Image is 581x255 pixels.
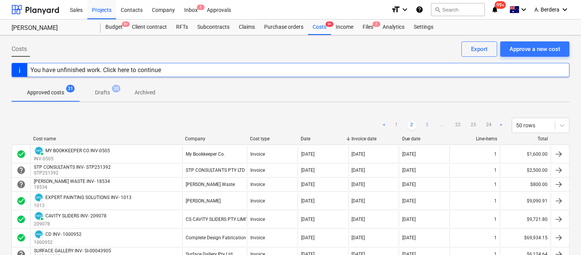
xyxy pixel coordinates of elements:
[400,5,410,14] i: keyboard_arrow_down
[301,168,315,173] div: [DATE]
[101,20,127,35] a: Budget9+
[45,213,107,219] div: CAVITY SLIDERS INV- 209078
[250,217,265,222] div: Invoice
[301,182,315,187] div: [DATE]
[494,168,497,173] div: 1
[186,198,221,204] div: [PERSON_NAME]
[352,182,365,187] div: [DATE]
[416,5,423,14] i: Knowledge base
[496,121,506,130] a: Next page
[301,151,315,157] div: [DATE]
[260,20,308,35] a: Purchase orders
[17,196,26,206] div: Invoice was approved
[34,179,110,184] div: [PERSON_NAME] WASTE INV- 18534
[17,166,26,175] span: help
[186,217,254,222] div: CS CAVITY SLIDERS PTY LIMITED
[171,20,193,35] div: RFTs
[17,215,26,224] div: Invoice was approved
[484,121,493,130] a: Page 24
[392,121,401,130] a: Page 1
[391,5,400,14] i: format_size
[34,202,132,209] p: 1013
[35,147,43,155] img: xero.svg
[378,20,409,35] a: Analytics
[352,151,365,157] div: [DATE]
[402,235,416,240] div: [DATE]
[500,41,569,57] button: Approve a new cost
[352,217,365,222] div: [DATE]
[34,211,44,221] div: Invoice has been synced with Xero and its status is currently PAID
[494,182,497,187] div: 1
[135,89,155,97] p: Archived
[193,20,234,35] div: Subcontracts
[34,156,110,162] p: INV-0505
[34,184,112,191] p: 18534
[66,85,75,92] span: 31
[519,5,528,14] i: keyboard_arrow_down
[500,192,551,209] div: $9,090.91
[409,20,438,35] a: Settings
[331,20,358,35] div: Income
[30,66,161,74] div: You have unfinished work. Click here to continue
[534,7,559,13] span: A. Berdera
[34,170,112,176] p: STP251392
[186,235,246,240] div: Complete Design Fabrication
[503,136,548,141] div: Total
[352,235,365,240] div: [DATE]
[402,182,416,187] div: [DATE]
[461,41,497,57] button: Export
[45,148,110,153] div: MY BOOKKEEPER CO INV-0505
[250,151,265,157] div: Invoice
[352,168,365,173] div: [DATE]
[250,235,265,240] div: Invoice
[438,121,447,130] a: ...
[250,168,265,173] div: Invoice
[402,136,447,141] div: Due date
[500,146,551,162] div: $1,600.00
[495,1,506,9] span: 99+
[301,235,315,240] div: [DATE]
[509,44,560,54] div: Approve a new cost
[17,180,26,189] span: help
[402,217,416,222] div: [DATE]
[45,195,132,200] div: EXPERT PAINTING SOLUTIONS INV- 1013
[101,20,127,35] div: Budget
[17,166,26,175] div: Invoice is waiting for an approval
[34,248,111,253] div: SURFACE GALLERY INV- SI-00043905
[45,232,82,237] div: CD INV- 1000952
[500,229,551,246] div: $69,934.15
[127,20,171,35] a: Client contract
[500,178,551,191] div: $800.00
[469,121,478,130] a: Page 23
[308,20,331,35] a: Costs9+
[33,136,179,141] div: Cost name
[197,5,205,10] span: 1
[35,194,43,201] img: xero.svg
[17,233,26,242] span: check_circle
[250,182,265,187] div: Invoice
[500,211,551,227] div: $9,721.80
[186,182,235,187] div: [PERSON_NAME] Waste
[34,192,44,202] div: Invoice has been synced with Xero and its status is currently DRAFT
[560,5,569,14] i: keyboard_arrow_down
[352,198,365,204] div: [DATE]
[491,5,499,14] i: notifications
[494,151,497,157] div: 1
[407,121,416,130] a: Page 2 is your current page
[494,235,497,240] div: 1
[17,180,26,189] div: Invoice is waiting for an approval
[17,150,26,159] div: Invoice was approved
[17,233,26,242] div: Invoice was approved
[27,89,64,97] p: Approved costs
[234,20,260,35] a: Claims
[34,229,44,239] div: Invoice has been synced with Xero and its status is currently DRAFT
[35,212,43,220] img: xero.svg
[351,136,396,141] div: Invoice date
[12,44,27,54] span: Costs
[250,136,295,141] div: Cost type
[301,136,345,141] div: Date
